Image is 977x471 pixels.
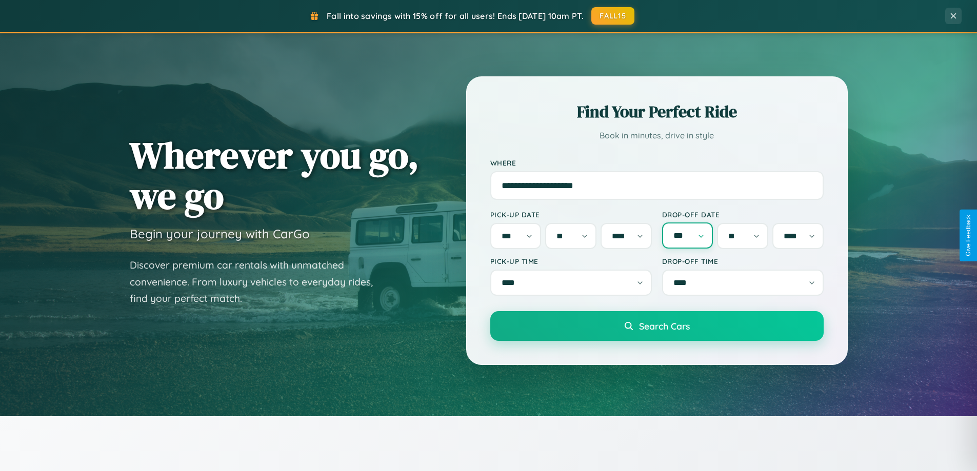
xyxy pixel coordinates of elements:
label: Pick-up Time [490,257,652,265]
span: Fall into savings with 15% off for all users! Ends [DATE] 10am PT. [327,11,584,21]
p: Discover premium car rentals with unmatched convenience. From luxury vehicles to everyday rides, ... [130,257,386,307]
span: Search Cars [639,320,690,332]
h3: Begin your journey with CarGo [130,226,310,241]
p: Book in minutes, drive in style [490,128,824,143]
div: Give Feedback [965,215,972,256]
label: Pick-up Date [490,210,652,219]
button: Search Cars [490,311,824,341]
label: Drop-off Time [662,257,824,265]
label: Drop-off Date [662,210,824,219]
h2: Find Your Perfect Ride [490,100,824,123]
h1: Wherever you go, we go [130,135,419,216]
label: Where [490,158,824,167]
button: FALL15 [591,7,634,25]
